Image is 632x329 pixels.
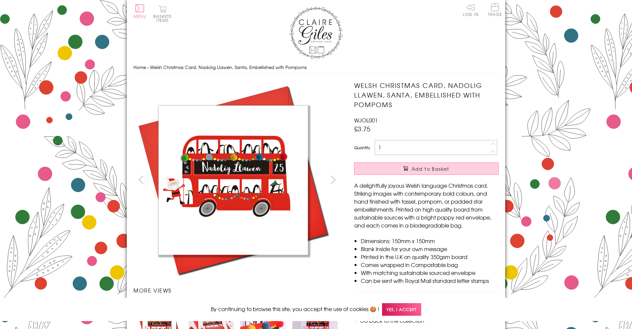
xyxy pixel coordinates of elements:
img: Claire Giles Greetings Cards [289,7,343,59]
h1: Welsh Christmas Card, Nadolig Llawen, Santa, Embellished with Pompoms [354,81,499,109]
button: Add to Basket [354,163,499,175]
span: Menu [133,13,146,19]
button: next [326,172,341,187]
p: A delightfully joyous Welsh language Christmas card. Striking images with contemporary bold colou... [354,181,499,229]
li: Can be sent with Royal Mail standard letter stamps [361,277,499,285]
li: Printed in the U.K on quality 350gsm board [361,253,499,261]
li: Dimensions: 150mm x 150mm [361,237,499,245]
li: Comes wrapped in Compostable bag [361,261,499,269]
a: Home [133,64,146,70]
span: £3.75 [354,124,370,133]
span: Add to Basket [412,165,449,172]
img: Welsh Christmas Card, Nadolig Llawen, Santa, Embellished with Pompoms [341,81,540,280]
label: Quantity [354,145,370,151]
button: prev [133,172,148,187]
li: Blank inside for your own message [361,245,499,253]
span: Trade [488,3,502,16]
a: Trade [488,3,502,18]
span: › [147,64,149,70]
span: WJOL001 [354,116,378,124]
span: Welsh Christmas Card, Nadolig Llawen, Santa, Embellished with Pompoms [150,64,307,70]
img: Welsh Christmas Card, Nadolig Llawen, Santa, Embellished with Pompoms [133,81,333,280]
span: 0 items [156,13,172,23]
button: Basket0 items [153,5,172,22]
a: Log In [463,3,479,16]
button: Menu [133,4,146,18]
nav: breadcrumbs [133,61,499,74]
span: Yes, I accept [382,303,421,316]
h3: More views [133,286,341,294]
li: With matching sustainable sourced envelope [361,269,499,277]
